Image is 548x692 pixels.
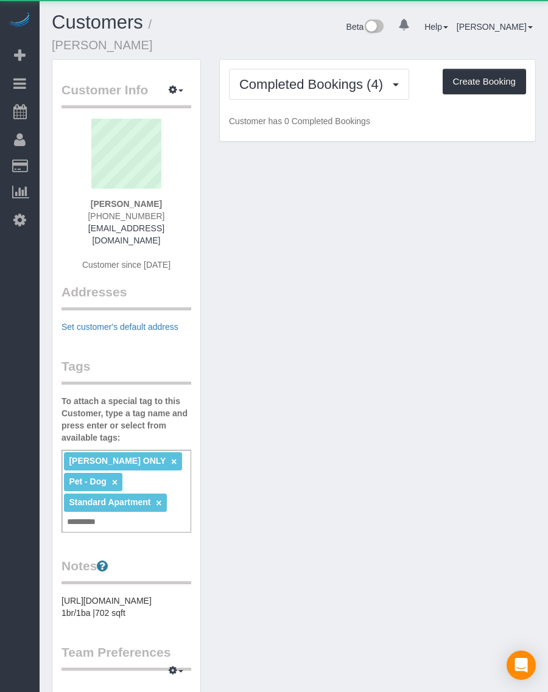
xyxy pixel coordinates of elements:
a: Customers [52,12,143,33]
img: Automaid Logo [7,12,32,29]
p: Customer has 0 Completed Bookings [229,115,526,127]
a: × [112,477,118,488]
a: Help [424,22,448,32]
a: Beta [346,22,384,32]
span: Completed Bookings (4) [239,77,389,92]
span: Pet - Dog [69,477,106,486]
legend: Team Preferences [61,643,191,671]
pre: [URL][DOMAIN_NAME] 1br/1ba |702 sqft [61,595,191,619]
span: [PHONE_NUMBER] [88,211,164,221]
strong: [PERSON_NAME] [91,199,162,209]
button: Completed Bookings (4) [229,69,409,100]
legend: Tags [61,357,191,385]
span: Standard Apartment [69,497,150,507]
a: [PERSON_NAME] [457,22,533,32]
label: To attach a special tag to this Customer, type a tag name and press enter or select from availabl... [61,395,191,444]
span: [PERSON_NAME] ONLY [69,456,166,466]
a: Set customer's default address [61,322,178,332]
legend: Customer Info [61,81,191,108]
a: [EMAIL_ADDRESS][DOMAIN_NAME] [88,223,164,245]
button: Create Booking [443,69,526,94]
a: × [156,498,161,508]
a: × [171,456,177,467]
legend: Notes [61,557,191,584]
span: Customer since [DATE] [82,260,170,270]
div: Open Intercom Messenger [507,651,536,680]
img: New interface [364,19,384,35]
